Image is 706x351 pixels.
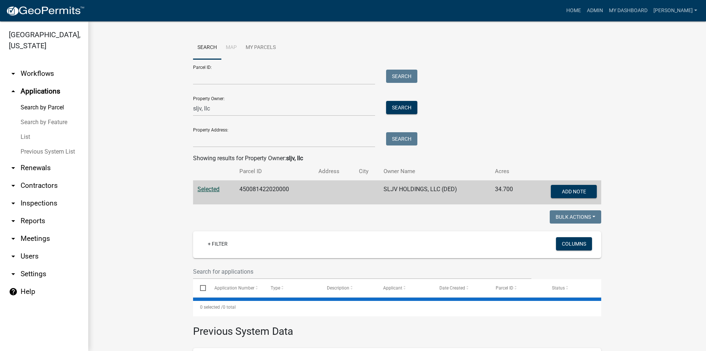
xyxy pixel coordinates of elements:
[491,163,527,180] th: Acres
[354,163,379,180] th: City
[202,237,233,250] a: + Filter
[200,305,223,310] span: 0 selected /
[584,4,606,18] a: Admin
[9,217,18,225] i: arrow_drop_down
[9,69,18,78] i: arrow_drop_down
[320,279,376,297] datatable-header-cell: Description
[489,279,545,297] datatable-header-cell: Parcel ID
[9,270,18,278] i: arrow_drop_down
[193,298,601,316] div: 0 total
[9,252,18,261] i: arrow_drop_down
[386,101,417,114] button: Search
[197,186,220,193] a: Selected
[545,279,601,297] datatable-header-cell: Status
[193,36,221,60] a: Search
[379,163,491,180] th: Owner Name
[551,185,597,198] button: Add Note
[193,154,601,163] div: Showing results for Property Owner:
[9,199,18,208] i: arrow_drop_down
[606,4,650,18] a: My Dashboard
[563,4,584,18] a: Home
[235,163,314,180] th: Parcel ID
[439,285,465,291] span: Date Created
[550,210,601,224] button: Bulk Actions
[327,285,349,291] span: Description
[650,4,700,18] a: [PERSON_NAME]
[386,132,417,145] button: Search
[9,181,18,190] i: arrow_drop_down
[9,234,18,243] i: arrow_drop_down
[9,164,18,172] i: arrow_drop_down
[491,180,527,205] td: 34.700
[383,285,402,291] span: Applicant
[263,279,320,297] datatable-header-cell: Type
[235,180,314,205] td: 450081422020000
[286,155,303,162] strong: sljv, llc
[207,279,263,297] datatable-header-cell: Application Number
[241,36,280,60] a: My Parcels
[432,279,489,297] datatable-header-cell: Date Created
[386,70,417,83] button: Search
[214,285,254,291] span: Application Number
[314,163,354,180] th: Address
[376,279,432,297] datatable-header-cell: Applicant
[193,264,531,279] input: Search for applications
[9,287,18,296] i: help
[193,279,207,297] datatable-header-cell: Select
[9,87,18,96] i: arrow_drop_up
[556,237,592,250] button: Columns
[271,285,280,291] span: Type
[379,180,491,205] td: SLJV HOLDINGS, LLC (DED)
[561,189,586,194] span: Add Note
[552,285,565,291] span: Status
[496,285,513,291] span: Parcel ID
[193,316,601,339] h3: Previous System Data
